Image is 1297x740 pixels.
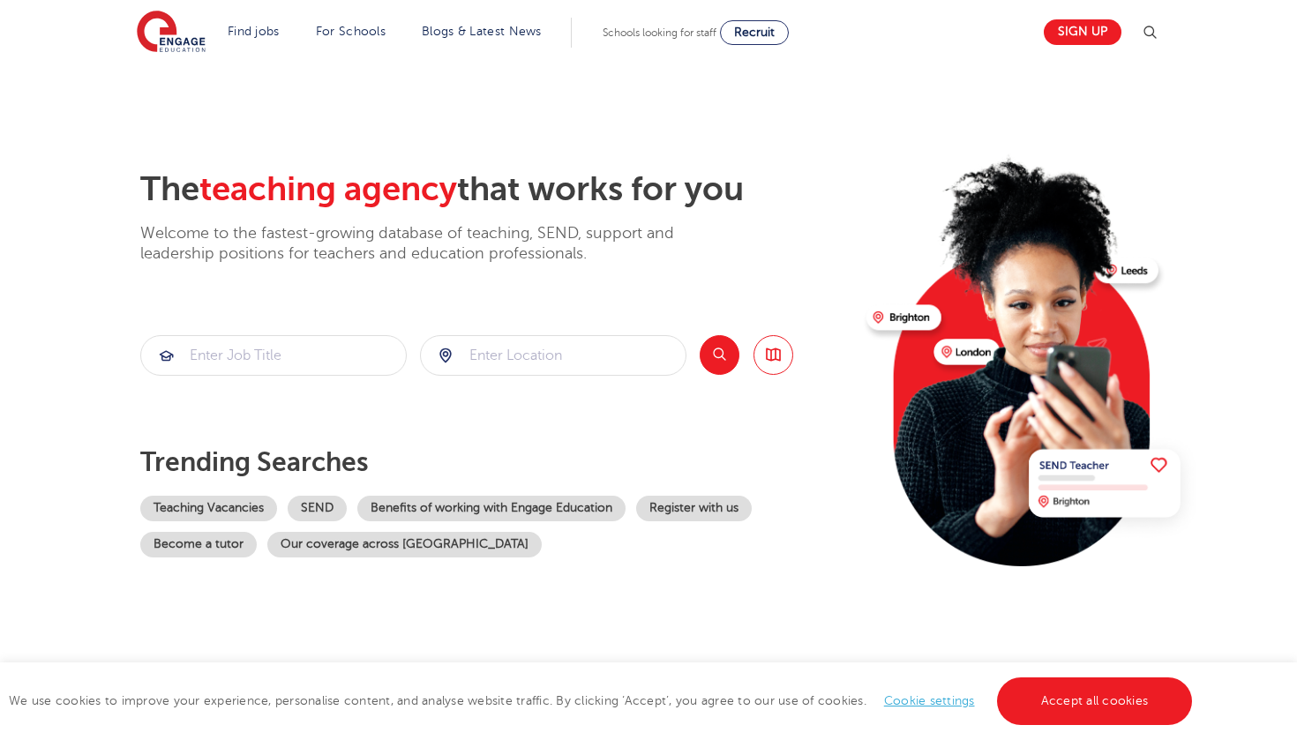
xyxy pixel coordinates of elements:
div: Submit [140,335,407,376]
a: Become a tutor [140,532,257,557]
a: Sign up [1044,19,1121,45]
a: Benefits of working with Engage Education [357,496,626,521]
span: We use cookies to improve your experience, personalise content, and analyse website traffic. By c... [9,694,1196,707]
button: Search [700,335,739,375]
a: SEND [288,496,347,521]
a: Register with us [636,496,752,521]
a: Accept all cookies [997,677,1193,725]
img: Engage Education [137,11,206,55]
p: Trending searches [140,446,852,478]
div: Submit [420,335,686,376]
a: Find jobs [228,25,280,38]
a: Cookie settings [884,694,975,707]
a: Our coverage across [GEOGRAPHIC_DATA] [267,532,542,557]
span: Recruit [734,26,775,39]
span: Schools looking for staff [603,26,716,39]
a: Teaching Vacancies [140,496,277,521]
input: Submit [421,336,686,375]
a: For Schools [316,25,386,38]
a: Recruit [720,20,789,45]
h2: The that works for you [140,169,852,210]
a: Blogs & Latest News [422,25,542,38]
p: Welcome to the fastest-growing database of teaching, SEND, support and leadership positions for t... [140,223,723,265]
input: Submit [141,336,406,375]
span: teaching agency [199,170,457,208]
